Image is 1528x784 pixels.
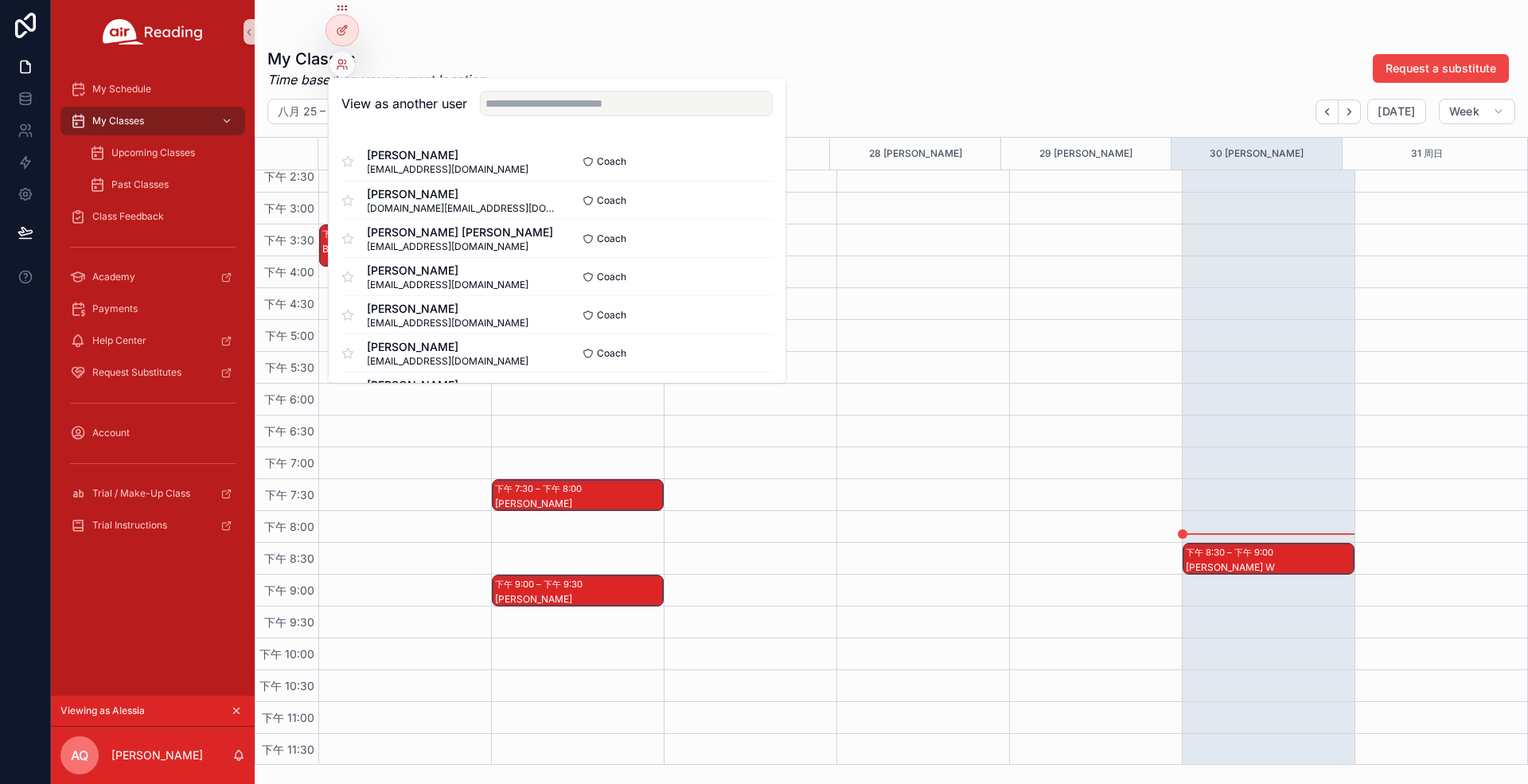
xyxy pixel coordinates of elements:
span: [PERSON_NAME] [367,186,557,202]
span: 下午 8:00 [260,520,318,533]
h1: My Classes [267,48,485,70]
span: 下午 10:00 [255,647,318,661]
button: Week [1439,99,1515,124]
a: Academy [60,263,245,291]
span: Upcoming Classes [111,146,195,159]
button: 29 [PERSON_NAME] [1039,138,1132,170]
a: Past Classes [80,170,245,199]
span: 下午 7:00 [261,456,318,470]
span: Viewing as Alessia [60,704,145,717]
span: [DATE] [1378,104,1415,119]
span: Class Feedback [92,210,164,223]
div: scrollable content [51,64,255,560]
button: 31 周日 [1411,138,1443,170]
span: [DOMAIN_NAME][EMAIL_ADDRESS][DOMAIN_NAME] [367,202,557,215]
span: Account [92,427,130,439]
button: 30 [PERSON_NAME] [1210,138,1304,170]
button: Request a substitute [1373,54,1509,83]
span: 下午 4:30 [260,297,318,310]
span: Past Classes [111,178,169,191]
div: 下午 3:30 – 下午 4:10Bay C, [PERSON_NAME] [320,225,490,266]
a: Trial Instructions [60,511,245,540]
h2: 八月 25 – 31 [278,103,341,119]
span: Coach [597,194,626,207]
div: Bay C, [PERSON_NAME] [322,243,489,255]
a: My Classes [60,107,245,135]
div: [PERSON_NAME] [495,497,662,510]
div: 下午 9:00 – 下午 9:30[PERSON_NAME] [493,575,663,606]
div: 下午 7:30 – 下午 8:00[PERSON_NAME] [493,480,663,510]
span: Coach [597,232,626,245]
span: Trial / Make-Up Class [92,487,190,500]
span: [PERSON_NAME] [367,339,528,355]
span: Coach [597,347,626,360]
span: Week [1449,104,1479,119]
a: Trial / Make-Up Class [60,479,245,508]
p: [PERSON_NAME] [111,747,203,763]
button: Next [1339,99,1361,124]
span: [PERSON_NAME] [367,263,528,279]
span: Coach [597,271,626,283]
a: My Schedule [60,75,245,103]
span: Trial Instructions [92,519,167,532]
span: 下午 2:30 [260,170,318,183]
span: [EMAIL_ADDRESS][DOMAIN_NAME] [367,163,528,176]
span: Help Center [92,334,146,347]
span: [PERSON_NAME] [367,147,528,163]
span: 下午 11:00 [258,711,318,724]
img: App logo [103,19,203,45]
em: Time based on your current location [267,70,485,89]
a: Request Substitutes [60,358,245,387]
span: 下午 7:30 [261,488,318,501]
span: [EMAIL_ADDRESS][DOMAIN_NAME] [367,279,528,291]
span: 下午 5:00 [261,329,318,342]
span: 下午 11:30 [258,743,318,756]
span: Request Substitutes [92,366,181,379]
span: Payments [92,302,138,315]
button: 28 [PERSON_NAME] [869,138,962,170]
span: 下午 10:30 [255,679,318,692]
span: 下午 3:00 [260,201,318,215]
div: 下午 8:30 – 下午 9:00[PERSON_NAME] W [1183,544,1354,574]
a: Account [60,419,245,447]
span: Academy [92,271,135,283]
span: My Classes [92,115,144,127]
span: [EMAIL_ADDRESS][DOMAIN_NAME] [367,240,553,253]
span: 下午 3:30 [260,233,318,247]
span: Request a substitute [1386,60,1496,76]
div: 下午 9:00 – 下午 9:30 [495,576,587,592]
span: 下午 6:00 [260,392,318,406]
span: Coach [597,309,626,322]
a: Payments [60,294,245,323]
div: [PERSON_NAME] [495,593,662,606]
a: Class Feedback [60,202,245,231]
span: [EMAIL_ADDRESS][DOMAIN_NAME] [367,355,528,368]
span: [EMAIL_ADDRESS][DOMAIN_NAME] [367,317,528,330]
span: 下午 9:00 [260,583,318,597]
a: Help Center [60,326,245,355]
span: [PERSON_NAME] [367,377,528,393]
span: 下午 4:00 [260,265,318,279]
span: 下午 6:30 [260,424,318,438]
span: 下午 8:30 [260,552,318,565]
span: 下午 5:30 [261,361,318,374]
span: Coach [597,155,626,168]
div: [PERSON_NAME] W [1186,561,1353,574]
h2: View as another user [341,94,467,113]
button: [DATE] [1367,99,1425,124]
span: 下午 9:30 [260,615,318,629]
span: AQ [71,746,88,765]
span: My Schedule [92,83,151,96]
div: 下午 7:30 – 下午 8:00 [495,481,586,497]
button: Back [1316,99,1339,124]
span: [PERSON_NAME] [PERSON_NAME] [367,224,553,240]
div: 下午 8:30 – 下午 9:00 [1186,544,1277,560]
div: 下午 3:30 – 下午 4:10 [322,226,412,242]
a: Upcoming Classes [80,138,245,167]
span: [PERSON_NAME] [367,301,528,317]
